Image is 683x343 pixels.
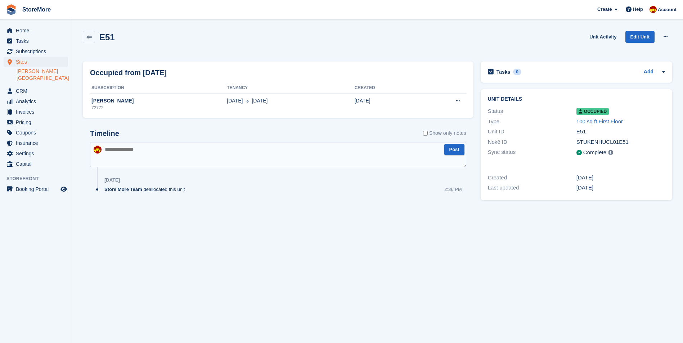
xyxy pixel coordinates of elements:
a: menu [4,96,68,106]
span: Home [16,26,59,36]
div: deallocated this unit [104,186,188,193]
a: menu [4,117,68,127]
span: Booking Portal [16,184,59,194]
a: menu [4,57,68,67]
div: Status [488,107,576,115]
span: Tasks [16,36,59,46]
span: Help [633,6,643,13]
img: Store More Team [650,6,657,13]
a: menu [4,36,68,46]
span: CRM [16,86,59,96]
span: Sites [16,57,59,67]
h2: Timeline [90,129,119,138]
div: Sync status [488,148,576,157]
a: Unit Activity [587,31,619,43]
div: STUKENHUCL01E51 [576,138,665,146]
td: [DATE] [355,93,419,115]
h2: Tasks [496,69,511,75]
a: Preview store [59,185,68,193]
a: 100 sq ft First Floor [576,118,623,124]
label: Show only notes [423,129,466,137]
div: [DATE] [576,184,665,192]
h2: Occupied from [DATE] [90,67,167,78]
a: menu [4,128,68,138]
div: 0 [513,69,521,75]
div: [DATE] [576,174,665,182]
h2: E51 [99,32,115,42]
a: StoreMore [19,4,54,15]
a: menu [4,26,68,36]
img: icon-info-grey-7440780725fd019a000dd9b08b2336e03edf1995a4989e88bcd33f0948082b44.svg [608,150,613,155]
img: Store More Team [94,146,102,154]
span: [DATE] [252,97,268,105]
span: Invoices [16,107,59,117]
span: [DATE] [227,97,243,105]
span: Store More Team [104,186,142,193]
h2: Unit details [488,96,665,102]
th: Created [355,82,419,94]
img: stora-icon-8386f47178a22dfd0bd8f6a31ec36ba5ce8667c1dd55bd0f319d3a0aa187defe.svg [6,4,17,15]
div: [DATE] [104,177,120,183]
div: Created [488,174,576,182]
a: menu [4,107,68,117]
span: Create [597,6,612,13]
th: Tenancy [227,82,354,94]
div: E51 [576,128,665,136]
span: Settings [16,148,59,159]
span: Account [658,6,677,13]
span: Capital [16,159,59,169]
a: menu [4,46,68,56]
a: menu [4,86,68,96]
input: Show only notes [423,129,428,137]
a: [PERSON_NAME][GEOGRAPHIC_DATA] [17,68,68,82]
button: Post [444,144,464,156]
div: 2:36 PM [444,186,462,193]
a: menu [4,138,68,148]
span: Subscriptions [16,46,59,56]
span: Storefront [6,175,72,182]
a: Add [644,68,653,76]
a: Edit Unit [625,31,655,43]
div: Last updated [488,184,576,192]
span: Analytics [16,96,59,106]
div: [PERSON_NAME] [90,97,227,105]
a: menu [4,184,68,194]
div: 72772 [90,105,227,111]
span: Coupons [16,128,59,138]
span: Insurance [16,138,59,148]
div: Type [488,118,576,126]
th: Subscription [90,82,227,94]
a: menu [4,148,68,159]
span: Pricing [16,117,59,127]
div: Unit ID [488,128,576,136]
div: Complete [583,148,606,157]
span: Occupied [576,108,609,115]
div: Nokē ID [488,138,576,146]
a: menu [4,159,68,169]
